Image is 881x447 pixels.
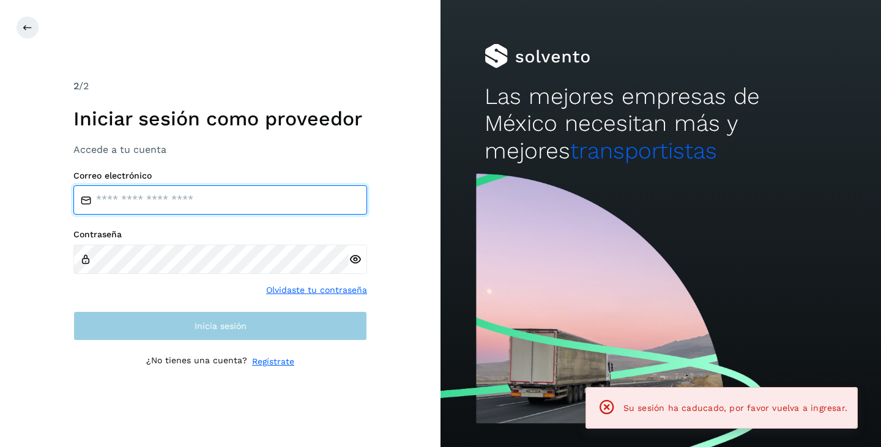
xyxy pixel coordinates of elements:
span: Inicia sesión [195,322,247,330]
span: Su sesión ha caducado, por favor vuelva a ingresar. [623,403,847,413]
a: Regístrate [252,355,294,368]
h1: Iniciar sesión como proveedor [73,107,367,130]
button: Inicia sesión [73,311,367,341]
h2: Las mejores empresas de México necesitan más y mejores [485,83,837,164]
span: 2 [73,80,79,92]
a: Olvidaste tu contraseña [266,284,367,297]
div: /2 [73,79,367,94]
h3: Accede a tu cuenta [73,144,367,155]
label: Contraseña [73,229,367,240]
span: transportistas [570,138,717,164]
p: ¿No tienes una cuenta? [146,355,247,368]
label: Correo electrónico [73,171,367,181]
